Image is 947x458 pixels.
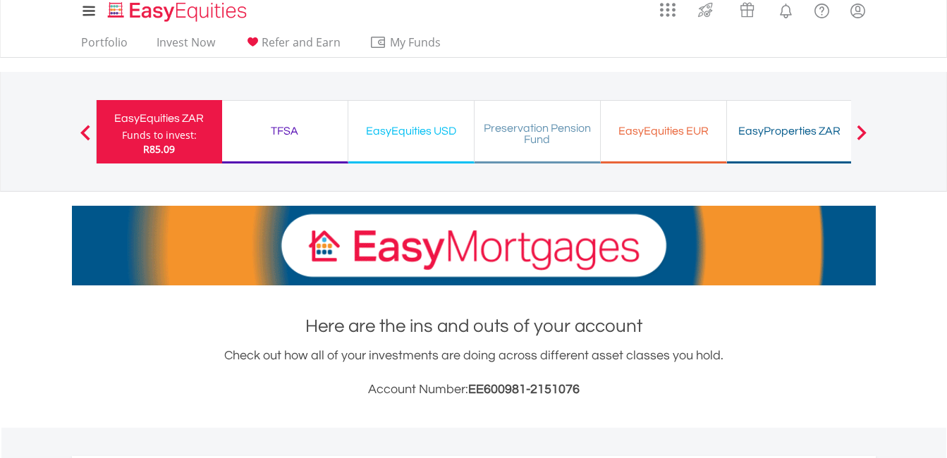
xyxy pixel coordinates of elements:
span: Refer and Earn [262,35,341,50]
div: Preservation Pension Fund [483,123,592,145]
h3: Account Number: [72,380,876,400]
button: Previous [71,132,99,146]
div: Funds to invest: [122,128,197,142]
button: Next [848,132,876,146]
a: Portfolio [75,35,133,57]
img: grid-menu-icon.svg [660,2,676,18]
a: Refer and Earn [238,35,346,57]
div: TFSA [231,121,339,141]
div: EasyEquities EUR [609,121,718,141]
span: EE600981-2151076 [468,383,580,396]
img: EasyMortage Promotion Banner [72,206,876,285]
div: EasyEquities ZAR [105,109,214,128]
h1: Here are the ins and outs of your account [72,314,876,339]
div: EasyEquities USD [357,121,465,141]
span: R85.09 [143,142,175,156]
div: EasyProperties ZAR [735,121,844,141]
div: Check out how all of your investments are doing across different asset classes you hold. [72,346,876,400]
a: Invest Now [151,35,221,57]
span: My Funds [369,33,462,51]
